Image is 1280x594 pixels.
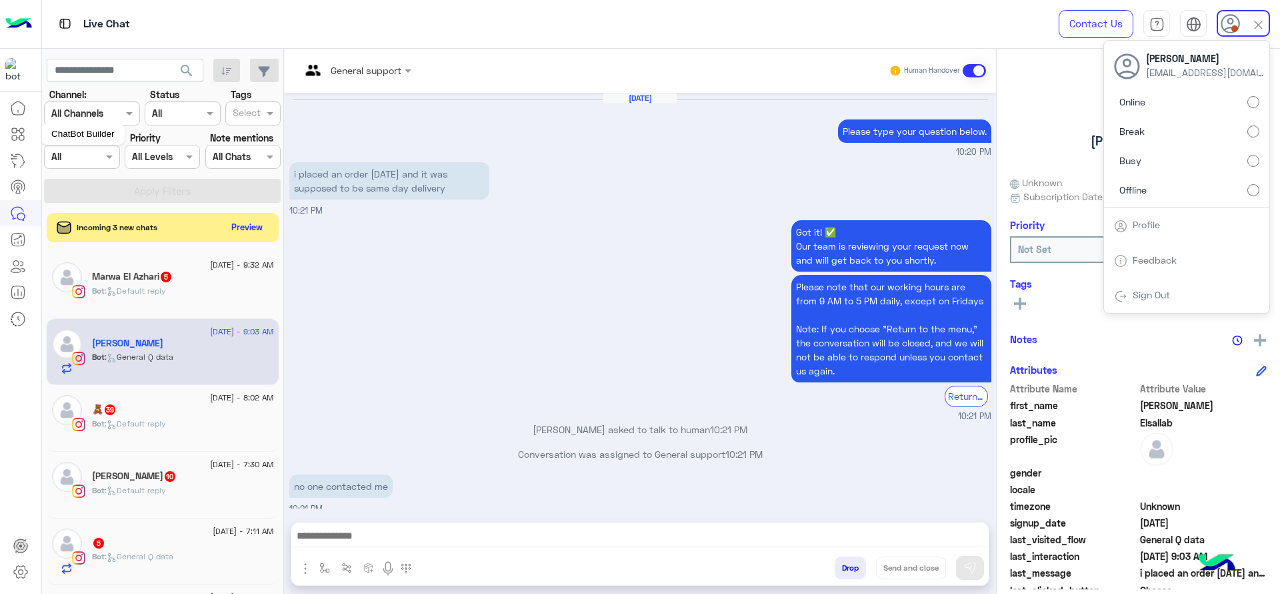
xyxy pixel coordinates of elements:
h6: Notes [1010,333,1037,345]
span: last_name [1010,416,1137,430]
span: Unknown [1140,499,1267,513]
span: 39 [105,404,115,415]
span: last_interaction [1010,549,1137,563]
span: signup_date [1010,516,1137,530]
img: Instagram [72,418,85,431]
span: 10:21 PM [289,504,323,514]
span: [DATE] - 7:30 AM [210,459,273,471]
span: Bot [92,418,105,428]
span: 10:21 PM [725,449,763,460]
span: 10:21 PM [289,206,323,216]
span: null [1140,483,1267,497]
span: 10:21 PM [958,410,991,423]
img: defaultAdmin.png [52,395,82,425]
span: : General Q data [105,352,173,362]
img: hulul-logo.png [1193,541,1240,587]
img: select flow [319,563,330,573]
span: : Default reply [105,286,166,296]
img: send voice note [380,561,396,577]
span: Bot [92,352,105,362]
span: locale [1010,483,1137,497]
button: Send and close [876,557,946,579]
img: create order [363,563,374,573]
input: Break [1247,125,1259,137]
p: 26/8/2025, 10:21 PM [791,275,991,382]
label: Note mentions [210,131,273,145]
img: Logo [5,10,32,38]
p: 26/8/2025, 10:21 PM [289,162,489,200]
p: [PERSON_NAME] asked to talk to human [289,422,991,436]
span: last_message [1010,566,1137,580]
h5: 🧸 [92,404,117,415]
span: Aya [1140,398,1267,412]
img: tab [1186,17,1201,32]
input: Offline [1247,184,1259,196]
span: 2025-08-26T19:18:07.002Z [1140,516,1267,530]
button: Apply Filters [44,179,281,203]
img: tab [1114,290,1127,303]
img: notes [1232,335,1243,346]
p: 26/8/2025, 10:21 PM [289,475,393,498]
button: search [171,59,203,87]
span: : Default reply [105,485,166,495]
img: close [1251,17,1266,33]
h6: Attributes [1010,364,1057,376]
img: send message [963,561,977,575]
span: last_visited_flow [1010,533,1137,547]
span: Bot [92,551,105,561]
span: gender [1010,466,1137,480]
span: General Q data [1140,533,1267,547]
span: Bot [92,485,105,495]
img: make a call [401,563,411,574]
h5: Marwa El Azhari [92,271,173,282]
span: Elsallab [1140,416,1267,430]
img: Instagram [72,352,85,365]
span: [PERSON_NAME] [1146,51,1266,65]
img: send attachment [297,561,313,577]
span: Subscription Date : [DATE] [1023,190,1139,204]
h6: Priority [1010,219,1045,231]
img: Instagram [72,551,85,565]
button: Preview [226,218,269,237]
img: Instagram [72,285,85,298]
span: Break [1119,124,1145,138]
span: : General Q data [105,551,173,561]
span: Unknown [1010,176,1062,190]
span: 2025-08-27T06:03:56.841Z [1140,549,1267,563]
div: ChatBot Builder [41,123,125,145]
span: 10 [165,471,175,482]
img: defaultAdmin.png [1140,432,1173,466]
span: Bot [92,286,105,296]
img: tab [1114,254,1127,268]
p: Live Chat [83,15,130,33]
label: Channel: [49,87,87,101]
img: tab [1114,220,1127,233]
img: add [1254,334,1266,346]
span: : Default reply [105,418,166,428]
img: defaultAdmin.png [52,529,82,559]
small: Human Handover [904,65,960,76]
input: Online [1247,96,1259,108]
span: [DATE] - 9:03 AM [210,326,273,338]
span: timezone [1010,499,1137,513]
span: Attribute Value [1140,382,1267,396]
h6: Tags [1010,278,1267,290]
span: Busy [1119,154,1141,168]
h5: Aya Elsallab [92,338,163,349]
img: tab [57,15,73,32]
p: 26/8/2025, 10:20 PM [838,119,991,143]
a: Profile [1133,219,1160,230]
input: Busy [1247,155,1259,167]
span: 10:20 PM [956,146,991,159]
span: 5 [93,538,104,549]
label: Tags [231,87,251,101]
span: Incoming 3 new chats [77,222,157,234]
img: defaultAdmin.png [52,329,82,359]
a: Contact Us [1059,10,1133,38]
span: Attribute Name [1010,382,1137,396]
div: Return to Main Menu [945,386,988,406]
label: Status [150,87,179,101]
button: select flow [314,557,336,579]
img: defaultAdmin.png [52,462,82,492]
span: 5 [161,272,171,282]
